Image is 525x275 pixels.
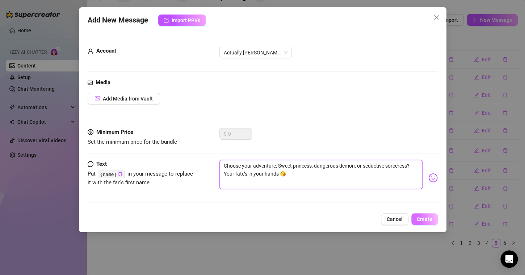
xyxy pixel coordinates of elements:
span: Create [417,216,432,222]
strong: Minimum Price [96,129,133,135]
button: Create [411,213,438,225]
strong: Media [96,79,110,86]
span: copy [118,172,123,176]
strong: Account [96,48,116,54]
span: message [88,160,93,169]
strong: Text [96,161,107,167]
span: picture [95,96,100,101]
div: Open Intercom Messenger [500,250,518,268]
button: Add Media from Vault [88,93,160,104]
span: import [164,18,169,23]
span: Add New Message [88,15,148,26]
span: Set the minimum price for the bundle [88,139,177,145]
span: dollar [88,128,93,137]
span: user [88,47,93,56]
span: close [433,15,439,20]
span: Import PPVs [172,17,200,23]
span: Cancel [387,216,403,222]
button: Click to Copy [118,171,123,177]
span: Close [430,15,442,20]
img: svg%3e [428,173,438,182]
span: Actually.Maria (@actually.maria) [224,47,287,58]
span: Add Media from Vault [103,96,153,102]
button: Cancel [381,213,408,225]
textarea: Choose your adventure: Sweet princess, dangerous demon, or seductive sorceress? Your fate’s in yo... [219,160,423,189]
code: {name} [98,171,125,178]
button: Close [430,12,442,23]
button: Import PPVs [158,15,206,26]
span: Put in your message to replace it with the fan's first name. [88,171,193,186]
span: picture [88,78,93,87]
